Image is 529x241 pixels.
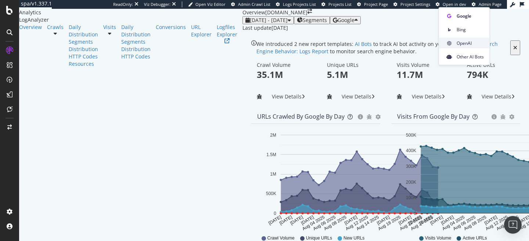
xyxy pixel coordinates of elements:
[406,195,416,200] text: 100K
[121,24,151,38] a: Daily Distribution
[69,24,98,38] a: Daily Distribution
[69,38,98,53] a: Segments Distribution
[463,215,487,231] text: Aug 08 2025
[144,1,170,7] div: Viz Debugger:
[343,215,358,226] text: [DATE]
[467,68,515,81] p: 794K
[440,215,455,226] text: [DATE]
[397,62,445,68] div: Visits Volume
[301,215,325,231] text: Aug 04 2025
[121,38,151,53] a: Segments Distribution
[393,1,430,7] a: Project Settings
[272,93,302,100] span: View Details
[256,40,498,55] a: Search Engine Behavior: Logs Report
[257,113,345,120] div: URLs Crawled by Google by day
[251,40,520,55] div: info banner
[509,114,514,119] div: gear
[400,1,430,7] span: Project Settings
[69,53,98,60] a: HTTP Codes
[231,1,270,7] a: Admin Crawl List
[69,60,98,68] div: Resources
[330,16,361,24] button: Google
[357,1,388,7] a: Project Page
[397,68,445,81] p: 11.7M
[266,191,276,197] text: 500K
[156,24,186,31] a: Conversions
[276,1,316,7] a: Logs Projects List
[327,62,375,68] div: Unique URLs
[418,215,433,226] text: [DATE]
[443,1,466,7] span: Open in dev
[457,26,484,33] span: Bing
[355,40,372,47] a: AI Bots
[483,215,498,226] text: [DATE]
[257,130,454,232] svg: A chart.
[270,172,276,177] text: 1M
[242,9,265,16] div: Overview
[19,24,42,31] div: Overview
[312,215,337,231] text: Aug 06 2025
[342,93,371,100] span: View Details
[266,152,276,157] text: 1.5M
[265,9,307,16] div: [DOMAIN_NAME]
[278,215,293,226] text: [DATE]
[500,114,505,119] div: bug
[19,9,242,16] div: Analytics
[457,40,484,46] span: OpenAI
[327,68,375,81] p: 5.1M
[294,16,330,24] button: Segments
[321,1,352,7] a: Projects List
[375,114,381,119] div: gear
[367,114,372,119] div: bug
[257,62,305,68] div: Crawl Volume
[510,40,520,55] button: close banner
[289,215,304,226] text: [DATE]
[217,24,237,43] a: Logfiles Explorer
[364,1,388,7] span: Project Page
[356,215,380,231] text: Aug 14 2025
[195,1,226,7] span: Open Viz Editor
[376,215,391,226] text: [DATE]
[472,1,501,7] a: Admin Page
[436,1,466,7] a: Open in dev
[492,114,497,119] div: circle-info
[47,24,64,31] div: Crawls
[407,215,422,226] text: [DATE]
[328,1,352,7] span: Projects List
[406,164,416,169] text: 300K
[358,114,363,119] div: circle-info
[327,94,332,99] div: bug
[250,17,288,24] span: [DATE] - [DATE]
[113,1,133,7] div: ReadOnly:
[121,53,151,60] a: HTTP Codes
[271,24,288,32] div: [DATE]
[338,17,355,24] span: Google
[238,1,270,7] span: Admin Crawl List
[300,215,315,226] text: [DATE]
[485,215,509,231] text: Aug 12 2025
[479,1,501,7] span: Admin Page
[414,211,416,216] text: 0
[270,133,276,138] text: 2M
[406,148,416,153] text: 400K
[256,40,510,55] div: We introduced 2 new report templates: to track AI bot activity on your website, and to monitor se...
[191,24,212,38] a: URL Explorer
[452,215,476,231] text: Aug 06 2025
[406,180,416,185] text: 200K
[242,24,288,32] div: Last update
[103,24,116,31] a: Visits
[274,211,276,216] text: 0
[397,113,469,120] div: Visits from Google by day
[412,93,442,100] span: View Details
[482,93,511,100] span: View Details
[441,215,465,231] text: Aug 04 2025
[457,12,484,19] span: Google
[217,24,237,38] div: Logfiles Explorer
